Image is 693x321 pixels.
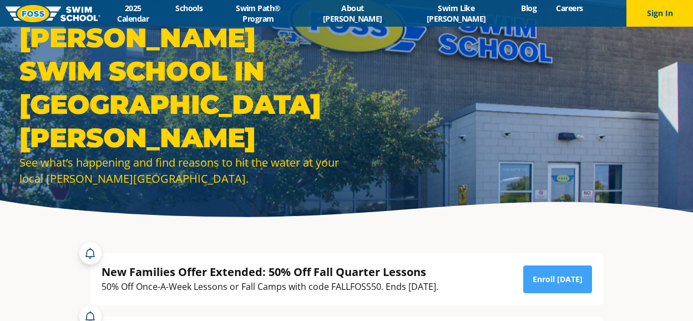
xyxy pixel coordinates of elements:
[213,3,304,24] a: Swim Path® Program
[512,3,547,13] a: Blog
[523,265,592,293] a: Enroll [DATE]
[6,5,100,22] img: FOSS Swim School Logo
[547,3,593,13] a: Careers
[102,279,438,294] div: 50% Off Once-A-Week Lessons or Fall Camps with code FALLFOSS50. Ends [DATE].
[100,3,166,24] a: 2025 Calendar
[304,3,401,24] a: About [PERSON_NAME]
[166,3,213,13] a: Schools
[102,264,438,279] div: New Families Offer Extended: 50% Off Fall Quarter Lessons
[19,21,341,154] h1: [PERSON_NAME] Swim School in [GEOGRAPHIC_DATA][PERSON_NAME]
[19,154,341,187] div: See what’s happening and find reasons to hit the water at your local [PERSON_NAME][GEOGRAPHIC_DATA].
[401,3,512,24] a: Swim Like [PERSON_NAME]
